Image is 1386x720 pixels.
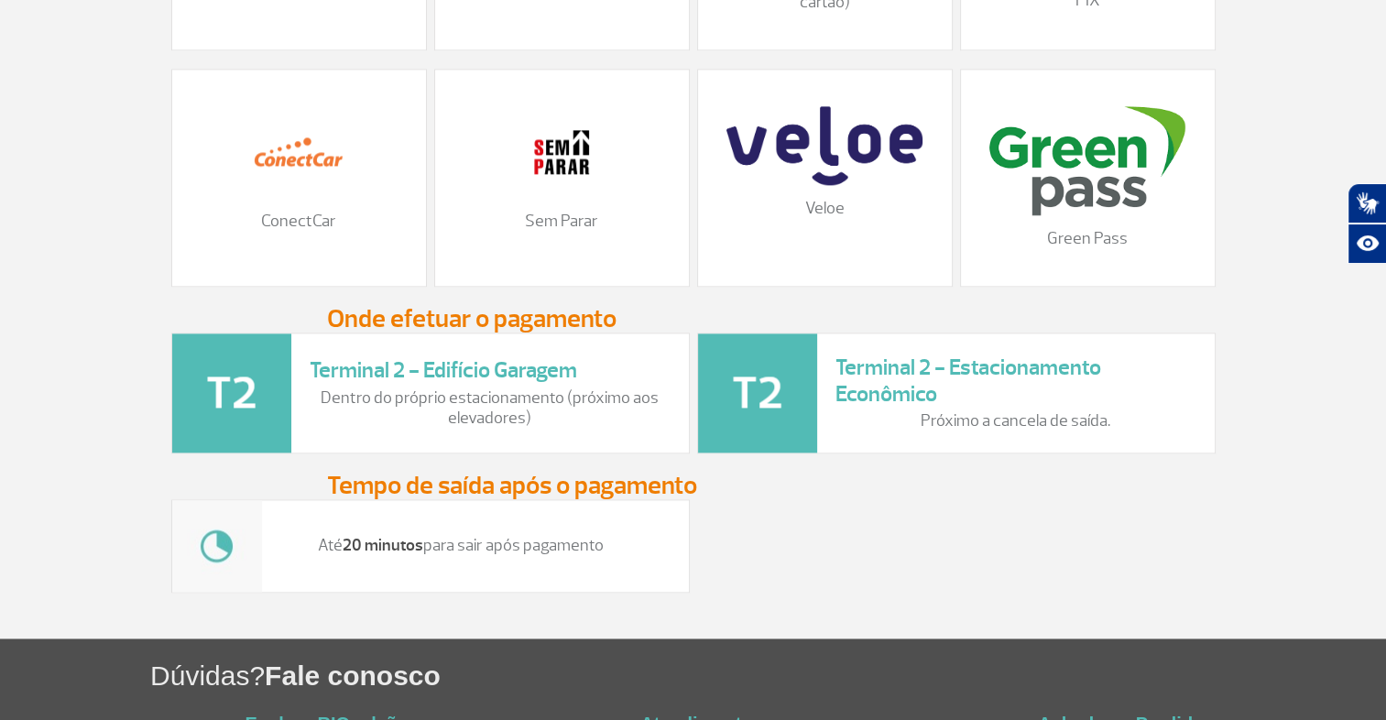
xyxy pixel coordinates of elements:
p: Veloe [716,199,933,219]
button: Abrir recursos assistivos. [1348,224,1386,264]
img: t2-icone.png [698,333,817,453]
span: Fale conosco [265,660,441,691]
h3: Terminal 2 - Edifício Garagem [310,357,671,384]
p: Green Pass [979,229,1196,249]
strong: 20 minutos [343,535,423,556]
img: t2-icone.png [172,333,291,453]
h3: Onde efetuar o pagamento [327,305,1060,333]
p: Sem Parar [453,212,671,232]
p: ConectCar [191,212,408,232]
img: 12.png [253,106,344,198]
button: Abrir tradutor de língua de sinais. [1348,183,1386,224]
h1: Dúvidas? [150,657,1386,694]
div: Plugin de acessibilidade da Hand Talk. [1348,183,1386,264]
h3: Tempo de saída após o pagamento [327,472,1060,499]
img: download%20%2816%29.png [989,106,1184,215]
img: 11.png [516,106,607,198]
p: Dentro do próprio estacionamento (próximo aos elevadores) [310,388,671,428]
p: Até para sair após pagamento [280,536,641,556]
p: Próximo a cancela de saída. [835,411,1196,431]
img: tempo.jpg [172,500,262,592]
h3: Terminal 2 - Estacionamento Econômico [835,355,1196,408]
img: veloe-logo-1%20%281%29.png [726,106,922,185]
